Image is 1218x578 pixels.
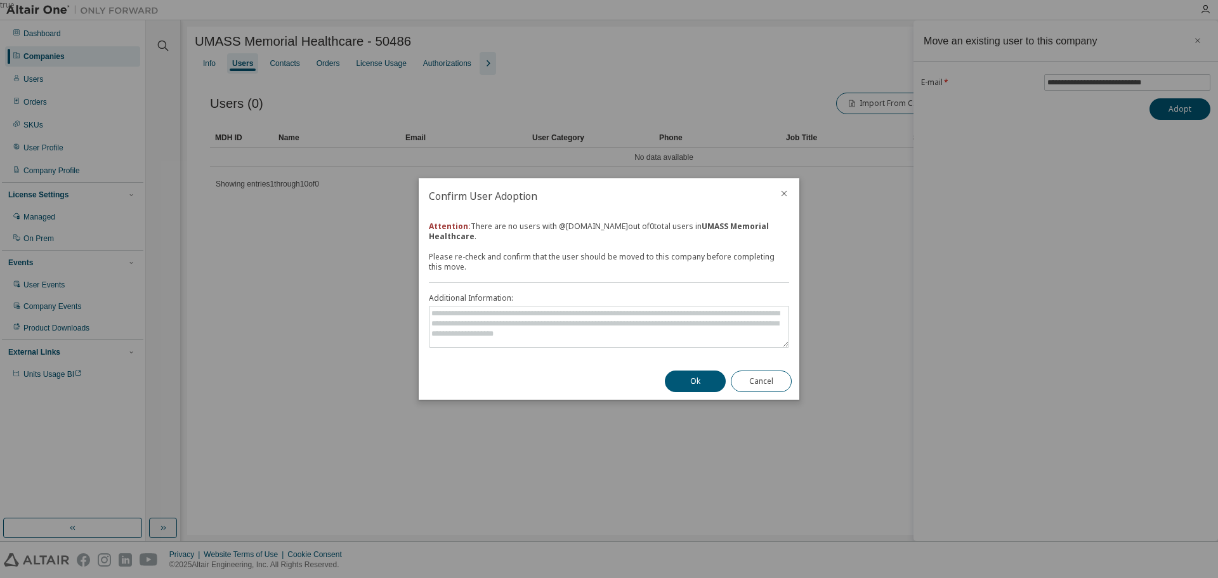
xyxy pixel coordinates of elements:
div: There are no users with @ [DOMAIN_NAME] out of 0 total users in . Please re-check and confirm tha... [429,221,789,272]
strong: UMASS Memorial Healthcare [429,221,769,242]
button: Cancel [731,371,792,392]
label: Additional Information: [429,293,789,303]
button: Ok [665,371,726,392]
button: close [779,188,789,199]
b: Attention: [429,221,471,232]
h2: Confirm User Adoption [419,178,769,214]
